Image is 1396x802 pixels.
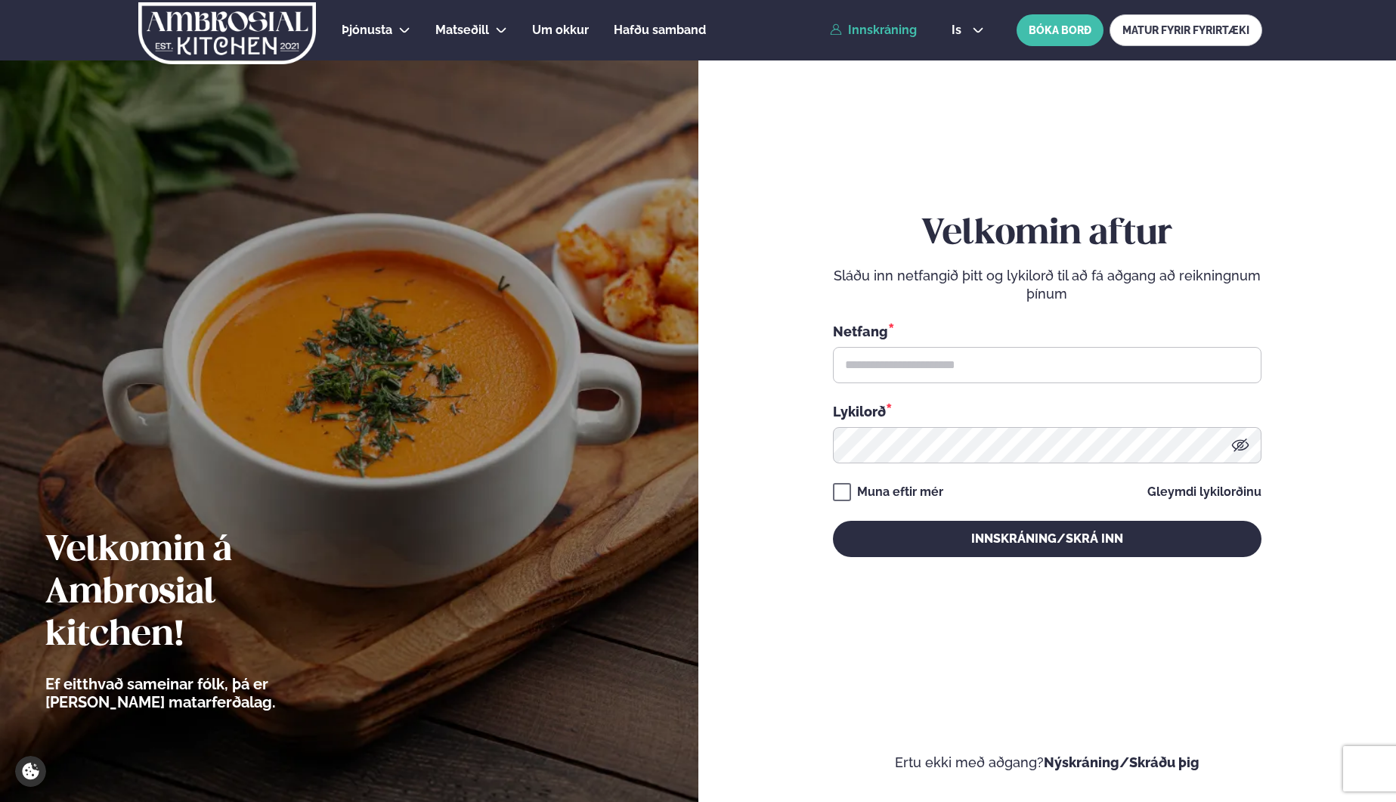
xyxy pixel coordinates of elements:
span: Um okkur [532,23,589,37]
p: Ef eitthvað sameinar fólk, þá er [PERSON_NAME] matarferðalag. [45,675,359,711]
p: Sláðu inn netfangið þitt og lykilorð til að fá aðgang að reikningnum þínum [833,267,1261,303]
div: Netfang [833,321,1261,341]
a: MATUR FYRIR FYRIRTÆKI [1110,14,1262,46]
a: Um okkur [532,21,589,39]
a: Gleymdi lykilorðinu [1147,486,1261,498]
span: Þjónusta [342,23,392,37]
span: Hafðu samband [614,23,706,37]
a: Þjónusta [342,21,392,39]
img: logo [137,2,317,64]
div: Lykilorð [833,401,1261,421]
span: is [952,24,966,36]
a: Nýskráning/Skráðu þig [1044,754,1199,770]
a: Innskráning [830,23,917,37]
h2: Velkomin aftur [833,213,1261,255]
a: Cookie settings [15,756,46,787]
h2: Velkomin á Ambrosial kitchen! [45,530,359,657]
button: is [939,24,996,36]
button: Innskráning/Skrá inn [833,521,1261,557]
a: Hafðu samband [614,21,706,39]
a: Matseðill [435,21,489,39]
button: BÓKA BORÐ [1017,14,1103,46]
span: Matseðill [435,23,489,37]
p: Ertu ekki með aðgang? [744,754,1351,772]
